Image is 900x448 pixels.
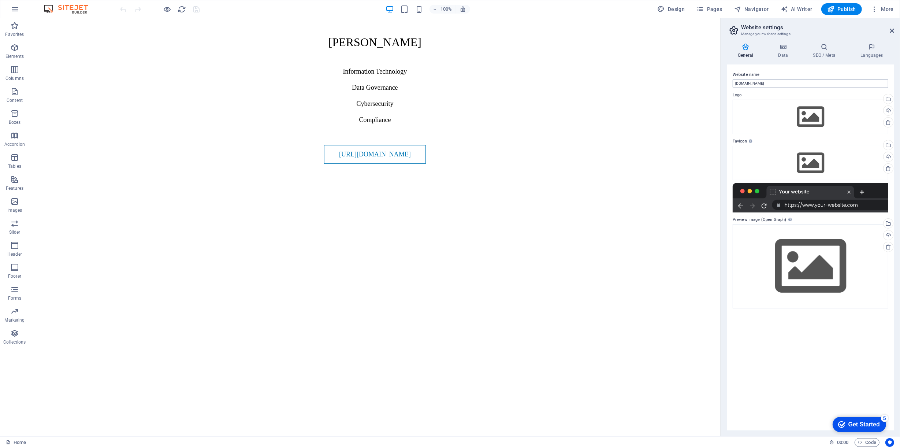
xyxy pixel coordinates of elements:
[741,24,894,31] h2: Website settings
[733,100,888,134] div: Select files from the file manager, stock photos, or upload file(s)
[858,438,876,447] span: Code
[6,4,59,19] div: Get Started 5 items remaining, 0% complete
[9,119,21,125] p: Boxes
[8,163,21,169] p: Tables
[8,273,21,279] p: Footer
[655,3,688,15] button: Design
[5,53,24,59] p: Elements
[802,43,849,59] h4: SEO / Meta
[7,97,23,103] p: Content
[733,137,888,146] label: Favicon
[767,43,802,59] h4: Data
[741,31,879,37] h3: Manage your website settings
[842,440,843,445] span: :
[733,146,888,180] div: Select files from the file manager, stock photos, or upload file(s)
[6,438,26,447] a: Click to cancel selection. Double-click to open Pages
[5,75,24,81] p: Columns
[821,3,862,15] button: Publish
[727,43,767,59] h4: General
[460,6,466,12] i: On resize automatically adjust zoom level to fit chosen device.
[731,3,772,15] button: Navigator
[178,5,186,14] button: reload
[22,8,53,15] div: Get Started
[8,295,21,301] p: Forms
[733,215,888,224] label: Preview Image (Open Graph)
[733,70,888,79] label: Website name
[868,3,897,15] button: More
[6,185,23,191] p: Features
[885,438,894,447] button: Usercentrics
[163,5,172,14] button: Click here to leave preview mode and continue editing
[829,438,849,447] h6: Session time
[733,79,888,88] input: Name...
[54,1,62,9] div: 5
[696,5,722,13] span: Pages
[734,5,769,13] span: Navigator
[827,5,856,13] span: Publish
[9,229,21,235] p: Slider
[871,5,894,13] span: More
[781,5,812,13] span: AI Writer
[693,3,725,15] button: Pages
[855,438,879,447] button: Code
[4,141,25,147] p: Accordion
[733,224,888,308] div: Select files from the file manager, stock photos, or upload file(s)
[778,3,815,15] button: AI Writer
[42,5,97,14] img: Editor Logo
[7,207,22,213] p: Images
[178,5,186,14] i: Reload page
[837,438,848,447] span: 00 00
[4,317,25,323] p: Marketing
[849,43,894,59] h4: Languages
[733,91,888,100] label: Logo
[3,339,26,345] p: Collections
[5,32,24,37] p: Favorites
[440,5,452,14] h6: 100%
[7,251,22,257] p: Header
[658,5,685,13] span: Design
[429,5,455,14] button: 100%
[655,3,688,15] div: Design (Ctrl+Alt+Y)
